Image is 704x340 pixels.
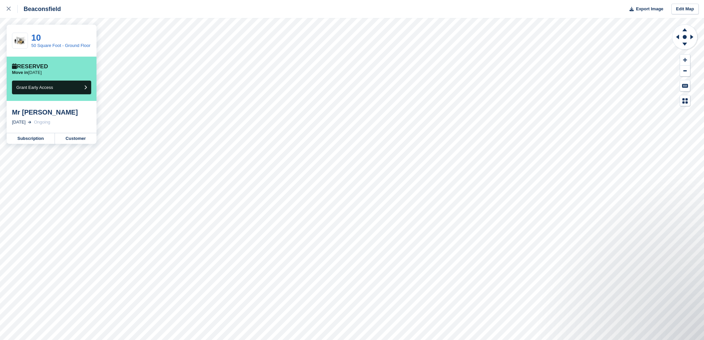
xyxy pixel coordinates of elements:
span: Export Image [636,6,663,12]
a: 10 [31,33,41,43]
span: Grant Early Access [16,85,53,90]
button: Zoom Out [680,66,690,77]
p: [DATE] [12,70,42,75]
a: Customer [55,133,96,144]
a: Subscription [7,133,55,144]
a: Edit Map [671,4,699,15]
div: Reserved [12,63,48,70]
div: Ongoing [34,119,50,126]
button: Zoom In [680,55,690,66]
button: Map Legend [680,95,690,106]
img: 50.jpg [12,35,28,47]
div: Mr [PERSON_NAME] [12,108,91,116]
span: Move in [12,70,28,75]
button: Grant Early Access [12,81,91,94]
a: 50 Square Foot - Ground Floor [31,43,90,48]
img: arrow-right-light-icn-cde0832a797a2874e46488d9cf13f60e5c3a73dbe684e267c42b8395dfbc2abf.svg [28,121,31,124]
button: Export Image [625,4,663,15]
button: Keyboard Shortcuts [680,80,690,91]
div: [DATE] [12,119,26,126]
div: Beaconsfield [18,5,61,13]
